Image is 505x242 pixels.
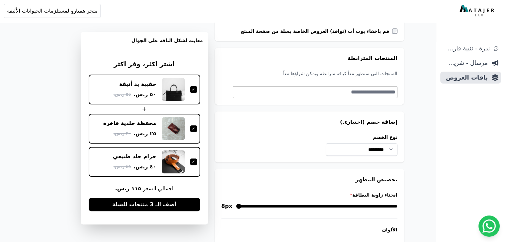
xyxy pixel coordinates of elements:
div: حزام جلد طبيعي [113,153,156,160]
span: ٣٠ ر.س. [114,130,131,137]
b: ١١٥ ر.س. [115,185,141,192]
span: باقات العروض [443,73,488,82]
span: ٤٥ ر.س. [114,163,131,170]
h3: معاينة لشكل الباقة على الجوال [86,37,203,52]
img: محفظة جلدية فاخرة [162,117,185,140]
span: متجر همتارو لمستلزمات الحيوانات الأليفة [7,7,98,15]
h4: الألوان [221,226,397,233]
img: حقيبة يد أنيقة [162,78,185,101]
label: قم باخفاء بوب أب (نوافذ) العروض الخاصة بسلة من صفحة المنتج [241,28,392,34]
span: أضف الـ 3 منتجات للسلة [112,201,176,209]
img: حزام جلد طبيعي [162,150,185,173]
label: نوع الخصم [326,134,397,141]
button: متجر همتارو لمستلزمات الحيوانات الأليفة [4,4,101,18]
span: ٥٠ ر.س. [133,91,156,98]
span: ٥٥ ر.س. [114,91,131,98]
span: ٢٥ ر.س. [133,130,156,138]
span: 8px [221,202,232,210]
h3: اشتر اكثر، وفر اكثر [89,60,200,69]
div: حقيبة يد أنيقة [119,81,156,88]
span: ٤٠ ر.س. [133,163,156,171]
span: مرسال - شريط دعاية [443,58,488,68]
span: اجمالي السعر: [89,185,200,193]
h3: المنتجات المترابطة [221,54,397,62]
img: MatajerTech Logo [460,5,496,17]
span: ندرة - تنبية قارب علي النفاذ [443,44,490,53]
h3: تخصيص المظهر [221,176,397,184]
h3: إضافة خصم (اختياري) [221,118,397,126]
label: انحناء زاوية البطاقة [221,192,397,198]
button: أضف الـ 3 منتجات للسلة [89,198,200,211]
div: محفظة جلدية فاخرة [103,120,156,127]
p: المنتجات التي ستظهر معاً كباقة مترابطة ويمكن شراؤها معاً [221,70,397,77]
textarea: Search [233,88,395,96]
div: + [89,105,200,113]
